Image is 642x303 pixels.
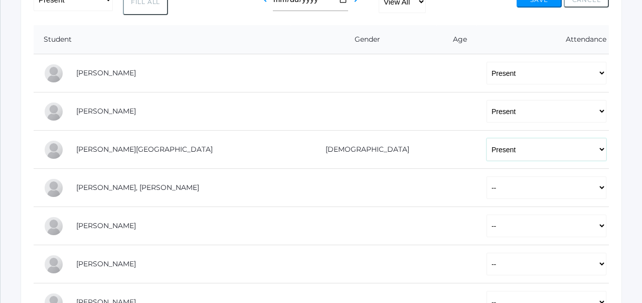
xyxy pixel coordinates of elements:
[291,131,436,169] td: [DEMOGRAPHIC_DATA]
[44,63,64,83] div: Elijah Benzinger-Stephens
[76,145,213,154] a: [PERSON_NAME][GEOGRAPHIC_DATA]
[44,254,64,274] div: Jasper Johnson
[76,259,136,268] a: [PERSON_NAME]
[44,178,64,198] div: Ryder Hardisty
[291,25,436,54] th: Gender
[44,102,64,122] div: Emilia Diedrich
[76,183,199,192] a: [PERSON_NAME], [PERSON_NAME]
[436,25,476,54] th: Age
[76,221,136,230] a: [PERSON_NAME]
[44,140,64,160] div: Lincoln Farnes
[76,68,136,77] a: [PERSON_NAME]
[476,25,609,54] th: Attendance
[44,216,64,236] div: Abrielle Hazen
[76,107,136,116] a: [PERSON_NAME]
[34,25,291,54] th: Student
